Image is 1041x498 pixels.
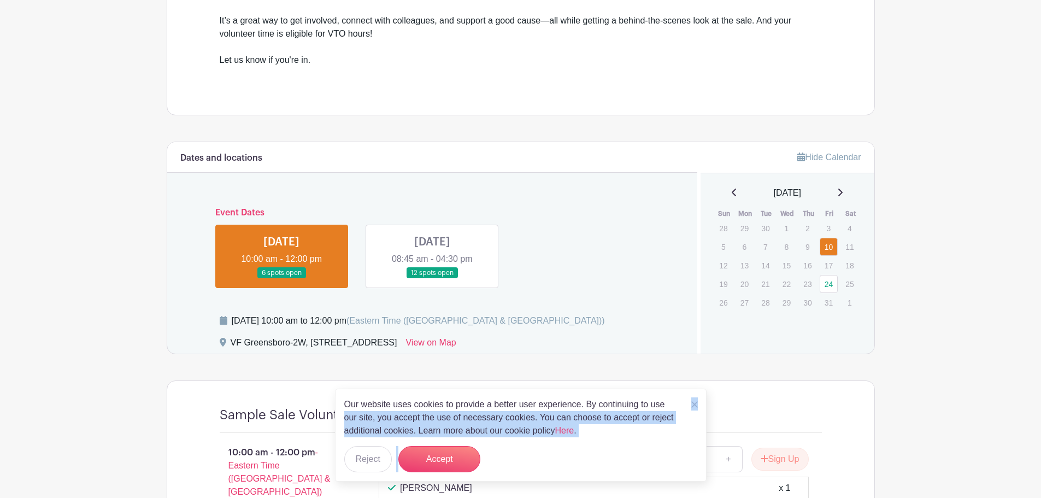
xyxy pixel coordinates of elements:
[736,276,754,292] p: 20
[798,294,816,311] p: 30
[231,336,397,354] div: VF Greensboro-2W, [STREET_ADDRESS]
[820,257,838,274] p: 17
[798,220,816,237] p: 2
[346,316,605,325] span: (Eastern Time ([GEOGRAPHIC_DATA] & [GEOGRAPHIC_DATA]))
[840,208,861,219] th: Sat
[756,257,774,274] p: 14
[820,294,838,311] p: 31
[774,186,801,200] span: [DATE]
[840,238,858,255] p: 11
[778,276,796,292] p: 22
[751,448,809,471] button: Sign Up
[840,294,858,311] p: 1
[555,426,574,435] a: Here
[756,294,774,311] p: 28
[400,482,472,495] p: [PERSON_NAME]
[840,257,858,274] p: 18
[736,220,754,237] p: 29
[756,220,774,237] p: 30
[798,208,819,219] th: Thu
[714,257,732,274] p: 12
[778,294,796,311] p: 29
[778,220,796,237] p: 1
[797,153,861,162] a: Hide Calendar
[714,238,732,255] p: 5
[840,276,858,292] p: 25
[344,398,680,437] p: Our website uses cookies to provide a better user experience. By continuing to use our site, you ...
[207,208,658,218] h6: Event Dates
[220,54,822,80] div: Let us know if you're in.
[691,401,698,408] img: close_button-5f87c8562297e5c2d7936805f587ecaba9071eb48480494691a3f1689db116b3.svg
[820,275,838,293] a: 24
[714,294,732,311] p: 26
[820,238,838,256] a: 10
[714,276,732,292] p: 19
[756,276,774,292] p: 21
[777,208,798,219] th: Wed
[778,257,796,274] p: 15
[820,220,838,237] p: 3
[779,482,790,495] div: x 1
[798,257,816,274] p: 16
[756,208,777,219] th: Tue
[405,336,456,354] a: View on Map
[798,238,816,255] p: 9
[344,446,392,472] button: Reject
[228,448,331,496] span: - Eastern Time ([GEOGRAPHIC_DATA] & [GEOGRAPHIC_DATA])
[756,238,774,255] p: 7
[714,208,735,219] th: Sun
[232,314,605,327] div: [DATE] 10:00 am to 12:00 pm
[180,153,262,163] h6: Dates and locations
[819,208,840,219] th: Fri
[714,220,732,237] p: 28
[736,257,754,274] p: 13
[736,238,754,255] p: 6
[220,407,378,423] h4: Sample Sale Volunteering
[798,276,816,292] p: 23
[398,446,480,472] button: Accept
[840,220,858,237] p: 4
[778,238,796,255] p: 8
[715,446,742,472] a: +
[735,208,756,219] th: Mon
[736,294,754,311] p: 27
